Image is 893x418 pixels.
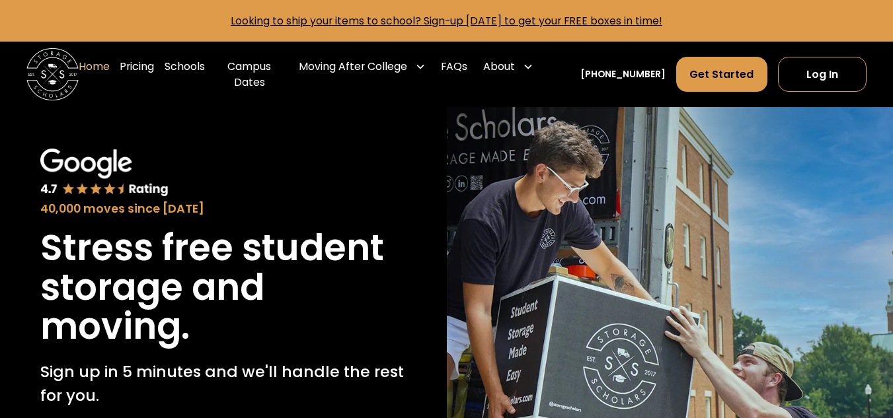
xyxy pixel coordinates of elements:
a: Looking to ship your items to school? Sign-up [DATE] to get your FREE boxes in time! [231,13,662,28]
a: FAQs [441,48,467,100]
a: Schools [165,48,205,100]
a: Get Started [676,57,768,92]
div: Moving After College [299,59,407,75]
div: About [483,59,515,75]
img: Storage Scholars main logo [26,48,79,100]
a: home [26,48,79,100]
p: Sign up in 5 minutes and we'll handle the rest for you. [40,360,407,407]
a: Log In [778,57,867,92]
h1: Stress free student storage and moving. [40,228,407,347]
div: About [478,48,538,85]
a: Home [79,48,110,100]
a: [PHONE_NUMBER] [580,67,666,81]
a: Campus Dates [215,48,283,100]
div: 40,000 moves since [DATE] [40,200,407,218]
img: Google 4.7 star rating [40,149,169,197]
div: Moving After College [293,48,430,85]
a: Pricing [120,48,154,100]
